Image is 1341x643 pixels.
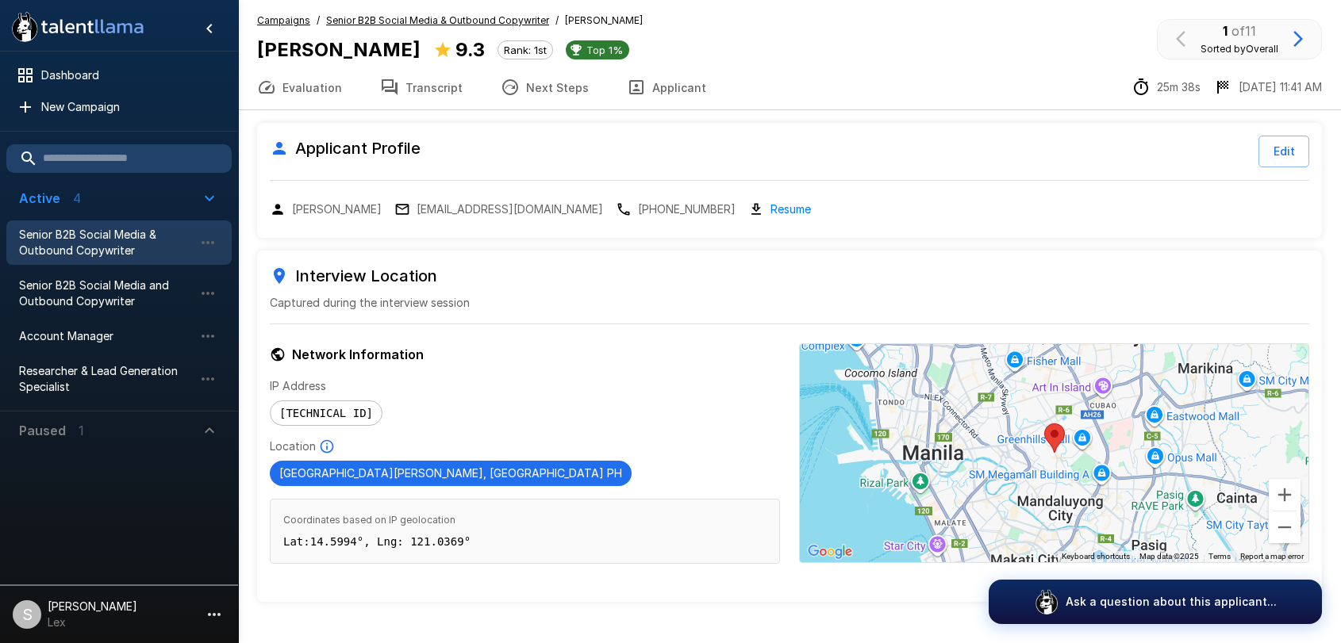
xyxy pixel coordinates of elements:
p: 25m 38s [1157,79,1201,95]
p: Ask a question about this applicant... [1066,594,1277,610]
b: [PERSON_NAME] [257,38,421,61]
h6: Network Information [270,343,780,366]
a: Open this area in Google Maps (opens a new window) [804,542,856,562]
div: Download resume [748,200,811,218]
img: logo_glasses@2x.png [1034,589,1059,614]
button: Zoom out [1269,511,1301,543]
p: Lat: 14.5994 °, Lng: 121.0369 ° [283,534,767,549]
button: Next Steps [482,65,608,109]
button: Keyboard shortcuts [1062,551,1130,562]
span: Map data ©2025 [1139,552,1199,561]
span: of 11 [1231,23,1256,39]
span: Rank: 1st [498,44,552,56]
div: The time between starting and completing the interview [1132,78,1201,97]
b: 9.3 [455,38,485,61]
span: Coordinates based on IP geolocation [283,512,767,528]
p: [EMAIL_ADDRESS][DOMAIN_NAME] [417,201,603,217]
span: [GEOGRAPHIC_DATA][PERSON_NAME], [GEOGRAPHIC_DATA] PH [270,466,632,480]
p: Captured during the interview session [270,295,1309,311]
div: The date and time when the interview was completed [1213,78,1322,97]
u: Senior B2B Social Media & Outbound Copywriter [326,14,549,26]
p: IP Address [270,378,780,394]
p: [DATE] 11:41 AM [1239,79,1322,95]
div: Copy name [270,201,382,217]
a: Report a map error [1240,552,1304,561]
img: Google [804,542,856,562]
button: Edit [1258,136,1309,167]
button: Transcript [361,65,482,109]
button: Applicant [608,65,725,109]
button: Ask a question about this applicant... [989,580,1322,624]
p: [PERSON_NAME] [292,201,382,217]
span: / [555,13,559,29]
span: [TECHNICAL_ID] [271,407,382,419]
b: 1 [1223,23,1228,39]
u: Campaigns [257,14,310,26]
a: Resume [770,200,811,218]
span: / [317,13,320,29]
button: Zoom in [1269,479,1301,511]
div: Copy phone number [616,201,736,217]
svg: Based on IP Address and not guaranteed to be accurate [319,438,335,454]
span: Top 1% [580,44,629,56]
button: Evaluation [238,65,361,109]
div: Copy email address [394,201,603,217]
p: Location [270,438,316,454]
h6: Interview Location [270,263,1309,289]
p: [PHONE_NUMBER] [638,201,736,217]
a: Terms (opens in new tab) [1208,552,1231,561]
h6: Applicant Profile [270,136,421,161]
span: [PERSON_NAME] [565,13,643,29]
span: Sorted by Overall [1201,43,1278,55]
